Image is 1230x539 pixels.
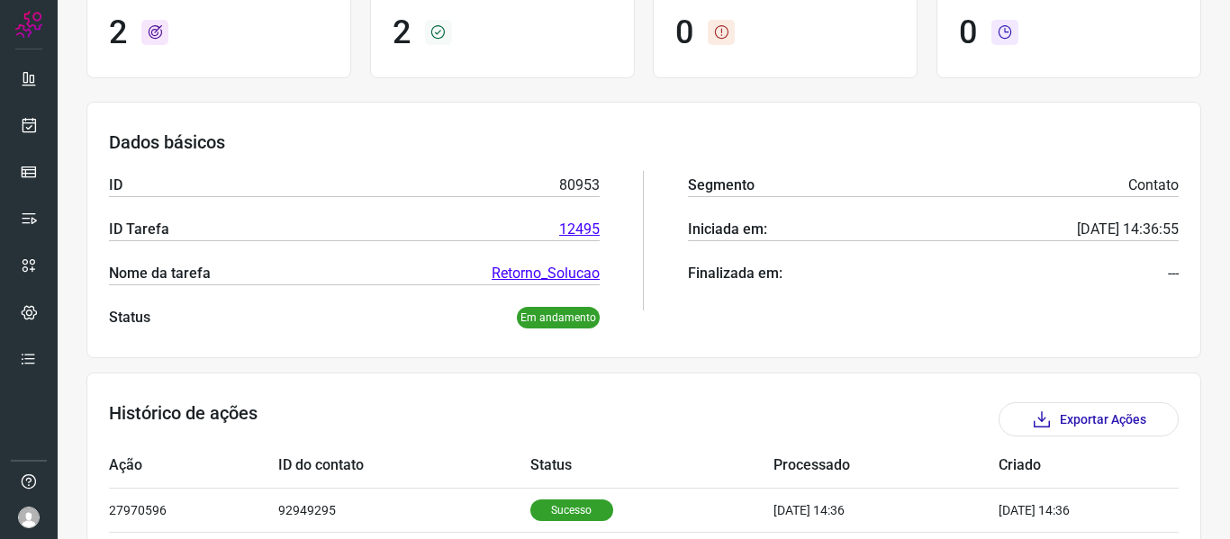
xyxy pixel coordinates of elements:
[109,444,278,488] td: Ação
[109,175,122,196] p: ID
[1168,263,1179,284] p: ---
[773,444,999,488] td: Processado
[109,402,258,436] h3: Histórico de ações
[559,175,600,196] p: 80953
[999,488,1125,532] td: [DATE] 14:36
[1128,175,1179,196] p: Contato
[675,13,693,52] h1: 0
[109,488,278,532] td: 27970596
[15,11,42,38] img: Logo
[18,507,40,528] img: avatar-user-boy.jpg
[530,499,613,521] p: Sucesso
[109,131,1179,153] h3: Dados básicos
[109,219,169,240] p: ID Tarefa
[278,488,529,532] td: 92949295
[109,307,150,328] p: Status
[393,13,411,52] h1: 2
[999,444,1125,488] td: Criado
[688,263,782,284] p: Finalizada em:
[559,219,600,240] a: 12495
[278,444,529,488] td: ID do contato
[530,444,774,488] td: Status
[959,13,977,52] h1: 0
[688,175,755,196] p: Segmento
[517,307,600,328] p: Em andamento
[773,488,999,532] td: [DATE] 14:36
[999,402,1179,436] button: Exportar Ações
[109,13,127,52] h1: 2
[1077,219,1179,240] p: [DATE] 14:36:55
[109,263,211,284] p: Nome da tarefa
[688,219,767,240] p: Iniciada em:
[492,263,600,284] a: Retorno_Solucao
